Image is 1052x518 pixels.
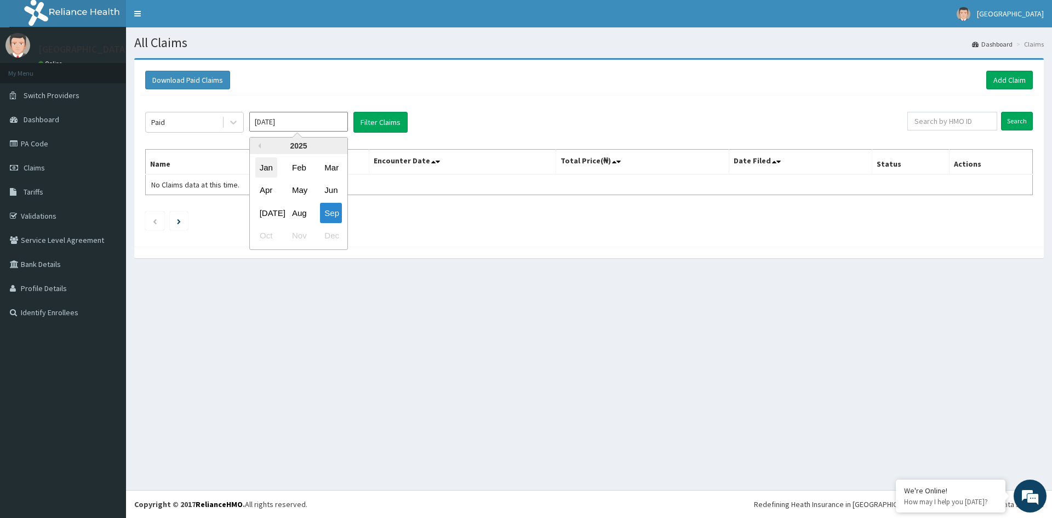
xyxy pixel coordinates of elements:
li: Claims [1014,39,1044,49]
button: Filter Claims [353,112,408,133]
a: Dashboard [972,39,1013,49]
span: Switch Providers [24,90,79,100]
div: Choose September 2025 [320,203,342,223]
div: Choose May 2025 [288,180,310,201]
div: month 2025-09 [250,156,347,247]
div: Paid [151,117,165,128]
div: Redefining Heath Insurance in [GEOGRAPHIC_DATA] using Telemedicine and Data Science! [754,499,1044,510]
span: Tariffs [24,187,43,197]
th: Name [146,150,369,175]
h1: All Claims [134,36,1044,50]
th: Total Price(₦) [556,150,729,175]
a: RelianceHMO [196,499,243,509]
span: Dashboard [24,115,59,124]
button: Previous Year [255,143,261,149]
th: Encounter Date [369,150,556,175]
div: Choose August 2025 [288,203,310,223]
img: User Image [5,33,30,58]
a: Add Claim [986,71,1033,89]
span: [GEOGRAPHIC_DATA] [977,9,1044,19]
div: Choose January 2025 [255,157,277,178]
span: No Claims data at this time. [151,180,239,190]
th: Status [872,150,949,175]
div: Choose March 2025 [320,157,342,178]
div: Choose February 2025 [288,157,310,178]
th: Date Filed [729,150,872,175]
div: Choose July 2025 [255,203,277,223]
div: 2025 [250,138,347,154]
strong: Copyright © 2017 . [134,499,245,509]
input: Search [1001,112,1033,130]
button: Download Paid Claims [145,71,230,89]
span: Claims [24,163,45,173]
th: Actions [949,150,1032,175]
input: Select Month and Year [249,112,348,132]
div: We're Online! [904,486,997,496]
p: [GEOGRAPHIC_DATA] [38,44,129,54]
p: How may I help you today? [904,497,997,506]
input: Search by HMO ID [907,112,997,130]
div: Choose April 2025 [255,180,277,201]
a: Previous page [152,216,157,226]
a: Next page [177,216,181,226]
img: User Image [957,7,970,21]
a: Online [38,60,65,67]
footer: All rights reserved. [126,490,1052,518]
div: Choose June 2025 [320,180,342,201]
